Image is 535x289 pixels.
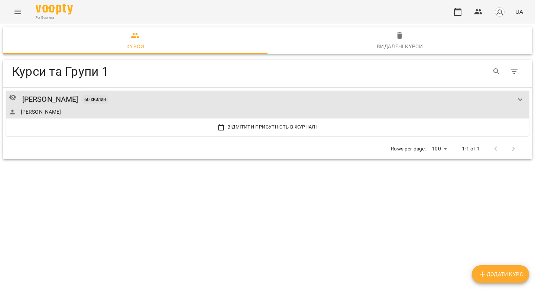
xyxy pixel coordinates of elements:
div: 100 [429,143,450,154]
span: 60 хвилин [81,96,109,103]
a: [PERSON_NAME] [22,94,78,105]
p: 1-1 of 1 [462,145,480,153]
button: Відмітити присутність в Журналі [9,121,526,133]
button: Додати Курс [472,265,529,283]
span: UA [515,8,523,16]
button: show more [511,91,529,108]
button: UA [512,5,526,19]
span: Додати Курс [478,270,523,279]
a: [PERSON_NAME] [21,108,61,116]
span: Відмітити присутність в Журналі [11,123,524,131]
div: Курси [126,42,144,51]
div: Table Toolbar [3,60,532,84]
h4: Курси та Групи 1 [12,64,298,79]
svg: Приватний урок [9,94,16,101]
span: For Business [36,15,73,20]
button: Menu [9,3,27,21]
button: Search [488,63,506,81]
img: Voopty Logo [36,4,73,14]
p: Rows per page: [391,145,426,153]
img: avatar_s.png [495,7,505,17]
div: Видалені курси [377,42,423,51]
